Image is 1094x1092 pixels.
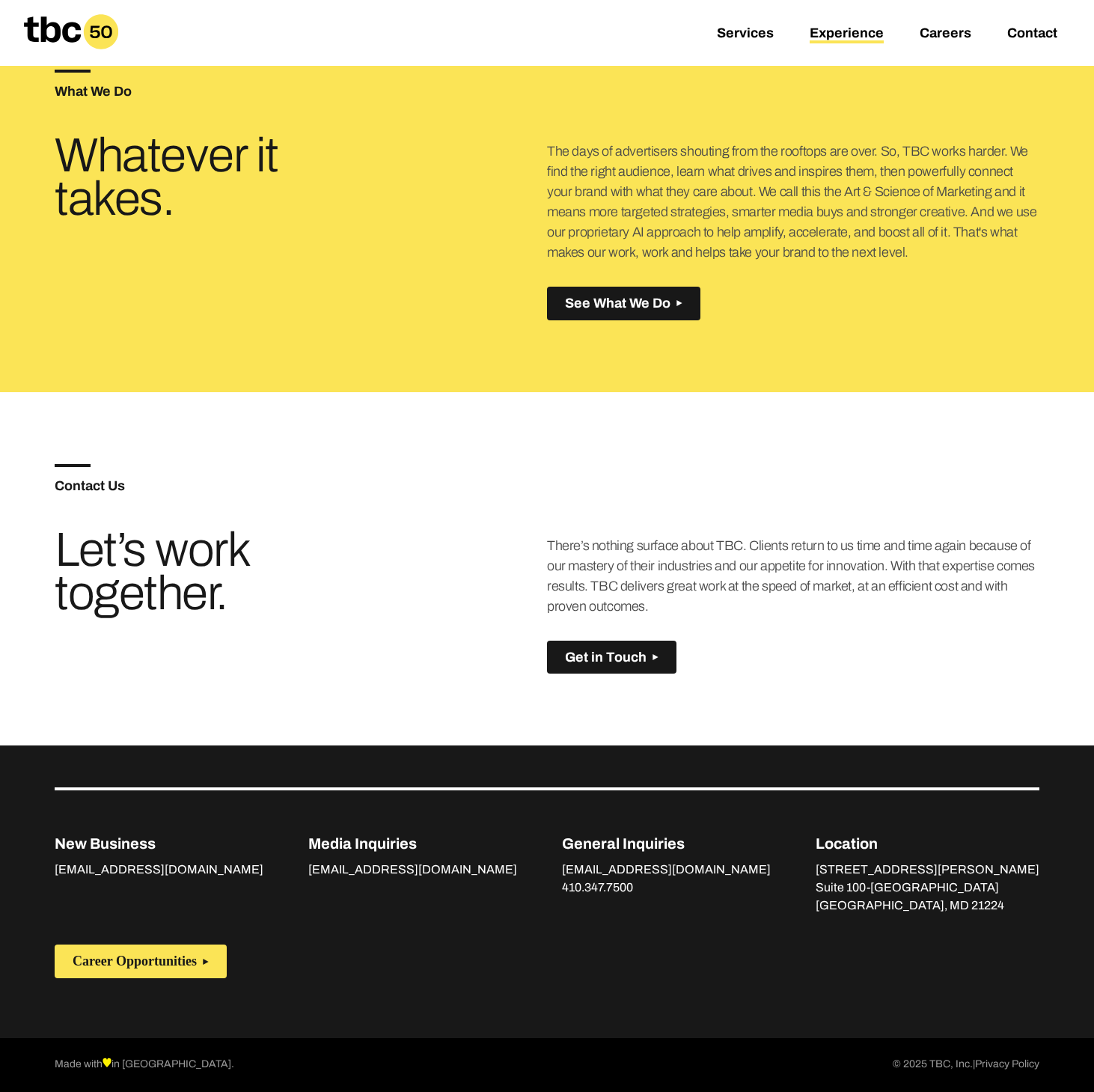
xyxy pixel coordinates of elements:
[893,1056,1039,1074] p: © 2025 TBC, Inc.
[816,879,1039,897] p: Suite 100-[GEOGRAPHIC_DATA]
[308,832,517,855] p: Media Inquiries
[55,528,383,615] h3: Let’s work together.
[55,945,227,978] button: Career Opportunities
[810,25,884,43] a: Experience
[816,897,1039,915] p: [GEOGRAPHIC_DATA], MD 21224
[55,832,263,855] p: New Business
[816,861,1039,879] p: [STREET_ADDRESS][PERSON_NAME]
[562,881,633,897] a: 410.347.7500
[547,641,676,674] button: Get in Touch
[565,650,647,665] span: Get in Touch
[920,25,971,43] a: Careers
[73,954,197,969] span: Career Opportunities
[308,863,517,879] a: [EMAIL_ADDRESS][DOMAIN_NAME]
[55,1056,234,1074] p: Made with in [GEOGRAPHIC_DATA].
[562,863,771,879] a: [EMAIL_ADDRESS][DOMAIN_NAME]
[55,134,383,221] h3: Whatever it takes.
[973,1058,975,1070] span: |
[1007,25,1057,43] a: Contact
[547,287,700,320] button: See What We Do
[975,1056,1039,1074] a: Privacy Policy
[547,536,1039,617] p: There’s nothing surface about TBC. Clients return to us time and time again because of our master...
[717,25,774,43] a: Services
[55,863,263,879] a: [EMAIL_ADDRESS][DOMAIN_NAME]
[565,296,670,311] span: See What We Do
[547,141,1039,263] p: The days of advertisers shouting from the rooftops are over. So, TBC works harder. We find the ri...
[562,832,771,855] p: General Inquiries
[12,43,130,59] a: Home
[55,479,547,492] h5: Contact Us
[55,85,547,98] h5: What We Do
[816,832,1039,855] p: Location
